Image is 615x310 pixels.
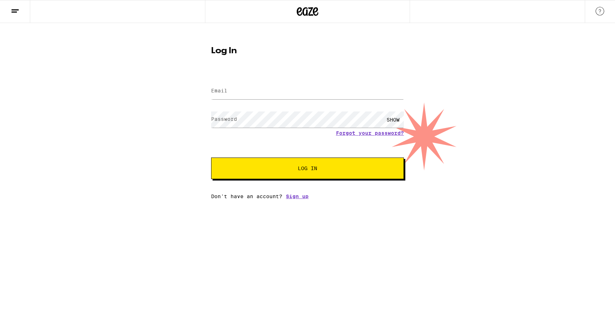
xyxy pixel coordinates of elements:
label: Email [211,88,227,94]
div: SHOW [382,111,404,128]
label: Password [211,116,237,122]
a: Forgot your password? [336,130,404,136]
span: Log In [298,166,317,171]
input: Email [211,83,404,99]
h1: Log In [211,47,404,55]
a: Sign up [286,193,309,199]
button: Log In [211,158,404,179]
div: Don't have an account? [211,193,404,199]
